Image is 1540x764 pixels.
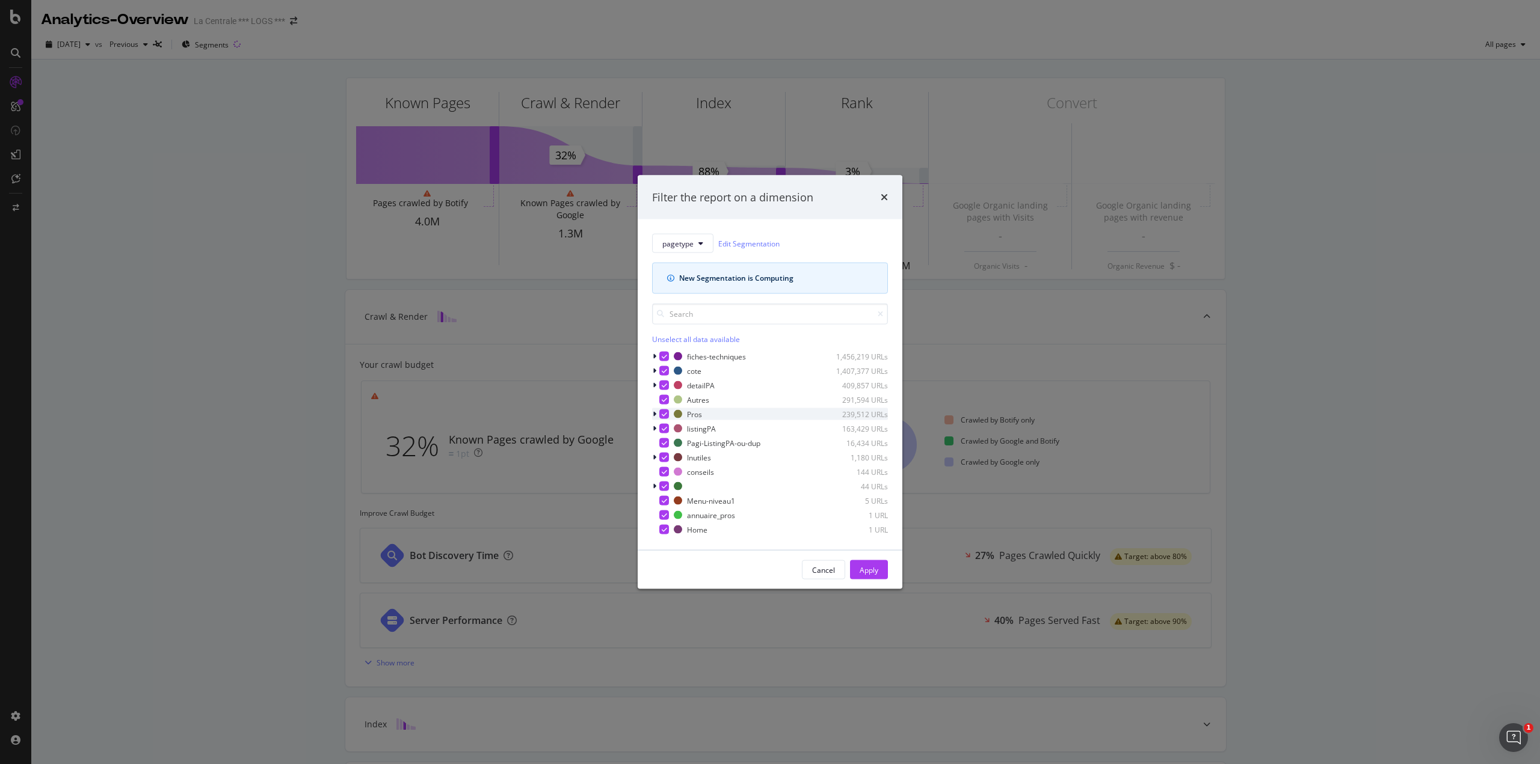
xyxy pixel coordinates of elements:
div: 44 URLs [829,481,888,491]
span: pagetype [662,238,694,248]
div: listingPA [687,423,716,433]
div: Menu-niveau1 [687,495,735,506]
div: 1 URL [829,510,888,520]
div: detailPA [687,380,715,390]
div: fiches-techniques [687,351,746,361]
div: 144 URLs [829,466,888,477]
div: 16,434 URLs [829,438,888,448]
div: 291,594 URLs [829,394,888,405]
div: 163,429 URLs [829,423,888,433]
div: info banner [652,263,888,294]
div: New Segmentation is Computing [679,273,873,284]
div: cote [687,365,701,376]
div: 1,407,377 URLs [829,365,888,376]
div: Filter the report on a dimension [652,189,813,205]
div: Unselect all data available [652,334,888,344]
div: annuaire_pros [687,510,735,520]
button: pagetype [652,234,713,253]
div: Autres [687,394,709,405]
span: 1 [1524,723,1533,733]
div: 1 URL [829,524,888,534]
div: Cancel [812,564,835,575]
div: modal [638,175,902,589]
div: Home [687,524,707,534]
div: Pros [687,409,702,419]
div: 1,180 URLs [829,452,888,462]
input: Search [652,304,888,325]
div: Apply [860,564,878,575]
div: 5 URLs [829,495,888,506]
button: Apply [850,560,888,579]
a: Edit Segmentation [718,237,780,249]
div: conseils [687,466,714,477]
iframe: Intercom live chat [1499,723,1528,752]
button: Cancel [802,560,845,579]
div: times [881,189,888,205]
div: 239,512 URLs [829,409,888,419]
div: Pagi-ListingPA-ou-dup [687,438,760,448]
div: Inutiles [687,452,711,462]
div: 1,456,219 URLs [829,351,888,361]
div: 409,857 URLs [829,380,888,390]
